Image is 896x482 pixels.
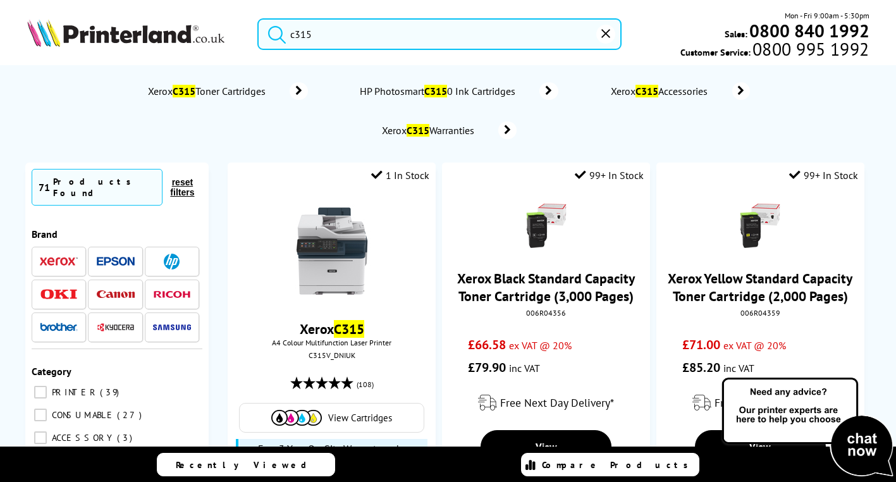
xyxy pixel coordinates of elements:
span: ex VAT @ 20% [723,339,786,352]
div: C315V_DNIUK [237,350,426,360]
span: 27 [117,409,145,421]
a: Compare Products [521,453,699,476]
span: Free 3 Year On-Site Warranty and Extend up to 5 Years* [258,442,424,467]
b: 0800 840 1992 [749,19,869,42]
a: View Cartridges [246,410,417,426]
span: CONSUMABLE [49,409,116,421]
img: Canon [97,290,135,299]
mark: C315 [334,320,364,338]
img: Kyocera [97,323,135,332]
input: CONSUMABLE 27 [34,409,47,421]
span: £79.90 [468,359,506,376]
span: £66.58 [468,337,506,353]
img: Printerland Logo [27,19,224,47]
mark: C315 [635,85,658,97]
img: Xerox-C315-Front-2-Small.jpg [285,204,379,299]
mark: C315 [407,124,429,137]
img: Cartridges [271,410,322,426]
span: View Cartridges [328,412,392,424]
div: Products Found [53,176,156,199]
a: Xerox Black Standard Capacity Toner Cartridge (3,000 Pages) [457,269,635,305]
input: ACCESSORY 3 [34,431,47,444]
span: £71.00 [682,337,720,353]
a: Recently Viewed [157,453,335,476]
span: Mon - Fri 9:00am - 5:30pm [785,9,869,22]
span: 0800 995 1992 [751,43,869,55]
a: XeroxC315Accessories [609,82,750,100]
span: inc VAT [509,362,540,374]
span: 39 [100,386,122,398]
img: Xerox-006R04359-Yellow-Standard-Small.gif [738,204,782,248]
button: reset filters [163,176,202,198]
span: HP Photosmart 0 Ink Cartridges [359,85,520,97]
span: Xerox Toner Cartridges [146,85,271,97]
div: 99+ In Stock [789,169,858,182]
img: Samsung [153,324,191,330]
a: XeroxC315 [300,320,364,338]
a: XeroxC315Warranties [380,121,517,139]
span: Free Next Day Delivery* [715,395,828,410]
img: Brother [40,323,78,331]
img: Ricoh [153,291,191,298]
span: Customer Service: [680,43,869,58]
a: Printerland Logo [27,19,242,49]
input: PRINTER 39 [34,386,47,399]
img: Epson [97,257,135,266]
span: Xerox Warranties [380,124,480,137]
div: modal_delivery [663,385,858,421]
span: (108) [357,373,374,397]
span: Sales: [725,28,747,40]
span: inc VAT [723,362,754,374]
a: View [481,430,611,463]
span: A4 Colour Multifunction Laser Printer [234,338,429,347]
img: Xerox [40,257,78,266]
span: £85.20 [682,359,720,376]
span: 71 [39,181,50,194]
span: Brand [32,228,58,240]
span: Xerox Accessories [609,85,713,97]
span: Free Next Day Delivery* [500,395,614,410]
div: 99+ In Stock [575,169,644,182]
span: ex VAT @ 20% [509,339,572,352]
div: 1 In Stock [371,169,429,182]
a: XeroxC315Toner Cartridges [146,82,308,100]
div: 006R04356 [451,308,641,318]
span: Category [32,365,71,378]
img: HP [164,254,180,269]
a: 0800 840 1992 [747,25,869,37]
span: View [536,440,557,453]
span: Compare Products [542,459,695,471]
span: ACCESSORY [49,432,116,443]
div: modal_delivery [448,385,644,421]
a: HP PhotosmartC3150 Ink Cartridges [359,82,558,100]
span: 3 [117,432,135,443]
a: Xerox Yellow Standard Capacity Toner Cartridge (2,000 Pages) [668,269,852,305]
span: PRINTER [49,386,99,398]
mark: C315 [173,85,195,97]
img: Xerox-006R04356-Black-Standard-Small.gif [524,204,568,248]
span: Recently Viewed [176,459,319,471]
img: Open Live Chat window [719,376,896,479]
input: Search product [257,18,622,50]
div: 006R04359 [666,308,855,318]
img: OKI [40,289,78,300]
mark: C315 [424,85,447,97]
